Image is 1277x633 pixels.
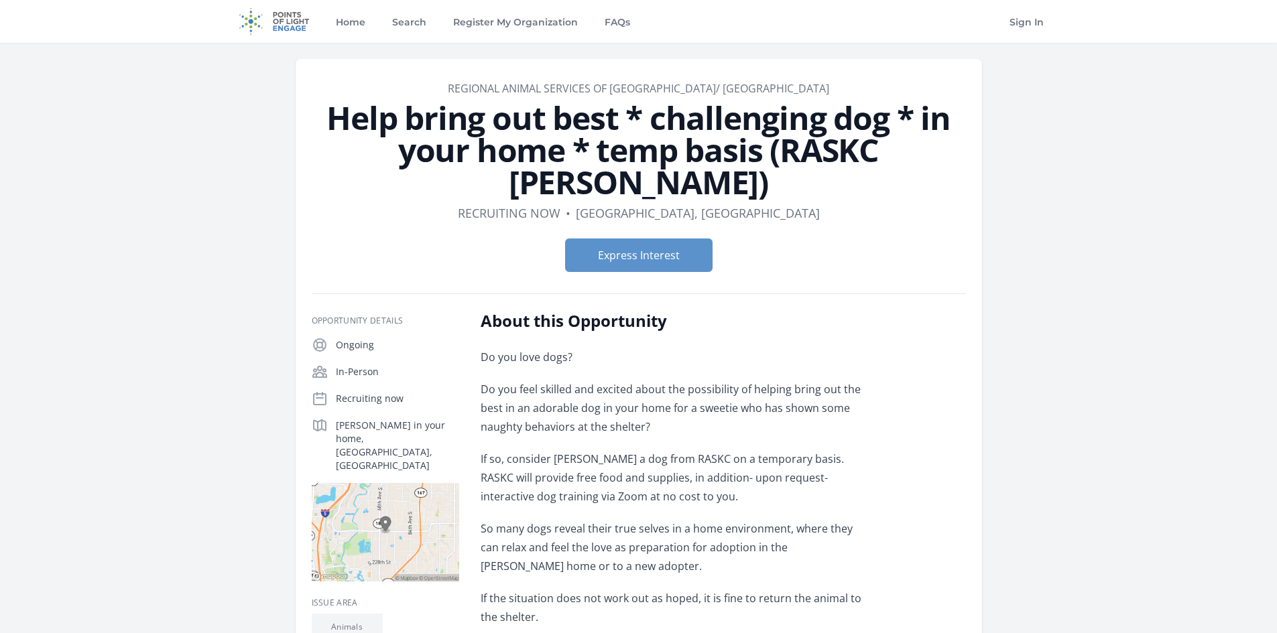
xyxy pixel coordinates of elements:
p: Recruiting now [336,392,459,405]
img: Map [312,483,459,581]
p: If the situation does not work out as hoped, it is fine to return the animal to the shelter. [481,589,873,626]
dd: Recruiting now [458,204,560,222]
h3: Opportunity Details [312,315,459,326]
p: Do you feel skilled and excited about the possibility of helping bring out the best in an adorabl... [481,380,873,436]
p: So many dogs reveal their true selves in a home environment, where they can relax and feel the lo... [481,519,873,575]
a: Regional Animal Services of [GEOGRAPHIC_DATA]/ [GEOGRAPHIC_DATA] [448,81,829,96]
p: Ongoing [336,338,459,352]
dd: [GEOGRAPHIC_DATA], [GEOGRAPHIC_DATA] [576,204,820,222]
h2: About this Opportunity [481,310,873,332]
p: If so, consider [PERSON_NAME] a dog from RASKC on a temporary basis. RASKC will provide free food... [481,449,873,506]
p: [PERSON_NAME] in your home, [GEOGRAPHIC_DATA], [GEOGRAPHIC_DATA] [336,419,459,472]
div: • [566,204,570,222]
button: Express Interest [565,238,713,272]
h3: Issue area [312,597,459,608]
h1: Help bring out best * challenging dog * in your home * temp basis (RASKC [PERSON_NAME]) [312,102,966,198]
p: Do you love dogs? [481,348,873,366]
p: In-Person [336,365,459,378]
